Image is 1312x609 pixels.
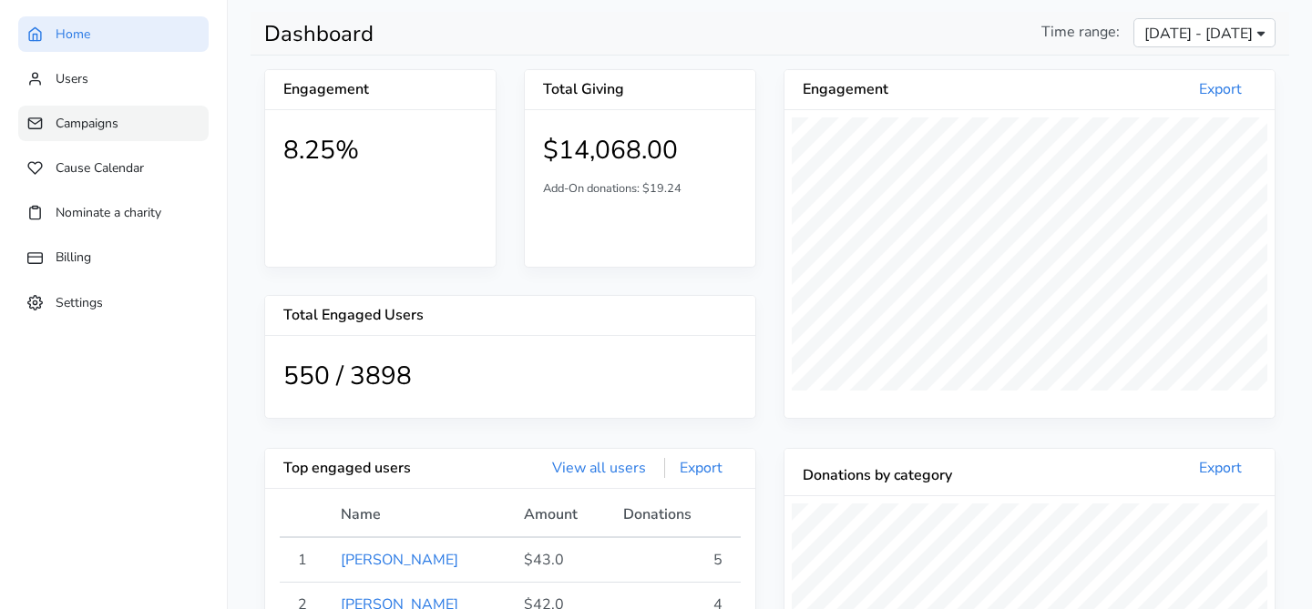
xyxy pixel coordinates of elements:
[543,81,641,98] h5: Total Giving
[612,537,741,583] td: 5
[543,180,737,198] p: Add-On donations: $19.24
[612,503,741,537] th: Donations
[56,70,88,87] span: Users
[330,503,513,537] th: Name
[283,81,381,98] h5: Engagement
[18,16,209,52] a: Home
[56,204,161,221] span: Nominate a charity
[56,293,103,310] span: Settings
[283,136,477,167] h1: 8.25%
[18,195,209,230] a: Nominate a charity
[283,307,510,324] h5: Total Engaged Users
[18,285,209,320] a: Settings
[513,537,612,583] td: $43.0
[18,239,209,275] a: Billing
[18,61,209,96] a: Users
[803,81,1030,98] h5: Engagement
[283,460,510,477] h5: Top engaged users
[56,249,91,266] span: Billing
[543,136,737,167] h1: $14,068.00
[1041,21,1120,43] span: Time range:
[1144,23,1253,45] span: [DATE] - [DATE]
[341,550,458,570] a: [PERSON_NAME]
[538,458,661,478] a: View all users
[56,115,118,132] span: Campaigns
[283,361,737,392] h1: 550 / 3898
[56,159,144,177] span: Cause Calendar
[280,537,330,583] td: 1
[18,106,209,141] a: Campaigns
[18,150,209,186] a: Cause Calendar
[803,467,1030,484] h5: Donations by category
[513,503,612,537] th: Amount
[264,21,756,47] h1: Dashboard
[1184,79,1256,99] a: Export
[56,25,90,43] span: Home
[664,458,737,478] a: Export
[1184,458,1256,478] a: Export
